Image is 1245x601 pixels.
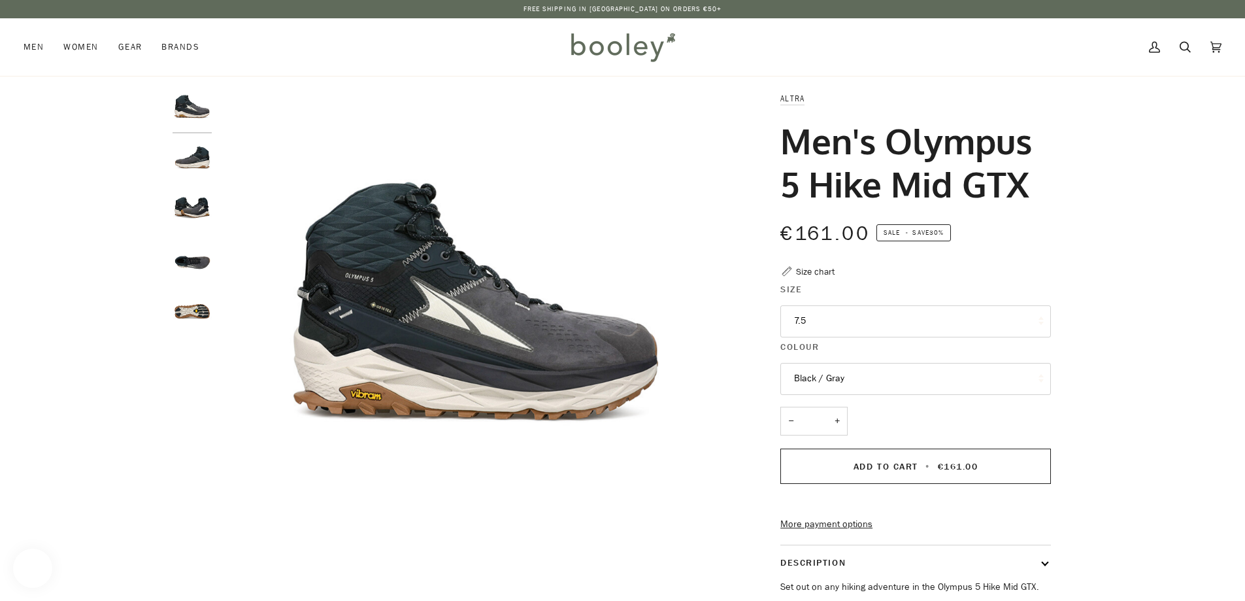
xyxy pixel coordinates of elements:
[780,517,1051,532] a: More payment options
[780,545,1051,580] button: Description
[780,340,819,354] span: Colour
[938,460,978,473] span: €161.00
[565,28,680,66] img: Booley
[780,449,1051,484] button: Add to Cart • €161.00
[780,93,805,104] a: Altra
[152,18,209,76] a: Brands
[780,305,1051,337] button: 7.5
[921,460,934,473] span: •
[902,228,912,237] em: •
[780,283,802,296] span: Size
[827,407,848,436] button: +
[780,119,1041,205] h1: Men's Olympus 5 Hike Mid GTX
[13,549,52,588] iframe: Button to open loyalty program pop-up
[780,363,1051,395] button: Black / Gray
[780,220,870,247] span: €161.00
[173,92,212,131] img: Altra Men's Olympus 5 Hike Mid GTX Black / Gray - Booley Galway
[24,41,44,54] span: Men
[876,224,951,241] span: Save
[884,228,900,237] span: Sale
[24,18,54,76] a: Men
[780,580,1051,594] p: Set out on any hiking adventure in the Olympus 5 Hike Mid GTX.
[173,142,212,181] img: Altra Men's Olympus 5 Hike Mid GTX Black / Gray - Booley Galway
[118,41,142,54] span: Gear
[796,265,835,279] div: Size chart
[63,41,98,54] span: Women
[523,4,722,14] p: Free Shipping in [GEOGRAPHIC_DATA] on Orders €50+
[161,41,199,54] span: Brands
[173,292,212,332] img: Altra Men's Olympus 5 Hike Mid GTX Black / Gray - Booley Galway
[54,18,108,76] a: Women
[173,192,212,231] img: Altra Men's Olympus 5 Hike Mid GTX Black / Gray - Booley Galway
[929,228,944,237] span: 30%
[854,460,918,473] span: Add to Cart
[108,18,152,76] a: Gear
[780,407,801,436] button: −
[173,242,212,281] img: Altra Men's Olympus 5 Hike Mid GTX Black / Gray - Booley Galway
[780,407,848,436] input: Quantity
